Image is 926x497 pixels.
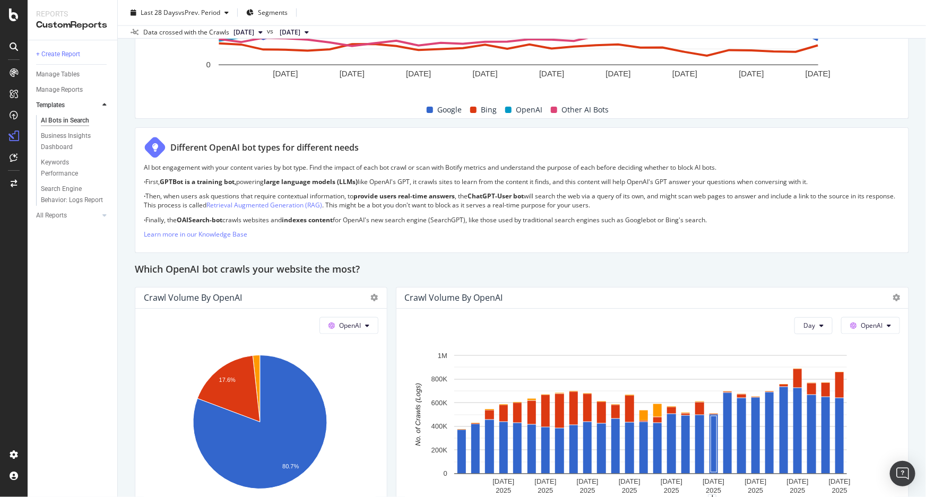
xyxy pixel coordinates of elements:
[492,478,514,486] text: [DATE]
[561,103,609,116] span: Other AI Bots
[706,487,721,495] text: 2025
[890,461,915,486] div: Open Intercom Messenger
[229,26,267,39] button: [DATE]
[794,317,833,334] button: Day
[539,69,564,79] text: [DATE]
[438,352,447,360] text: 1M
[622,487,637,495] text: 2025
[672,69,697,79] text: [DATE]
[619,478,641,486] text: [DATE]
[36,69,80,80] div: Manage Tables
[661,478,682,486] text: [DATE]
[282,215,333,224] strong: indexes content
[126,4,233,21] button: Last 28 DaysvsPrev. Period
[606,69,631,79] text: [DATE]
[264,177,358,186] strong: large language models (LLMs)
[144,230,247,239] a: Learn more in our Knowledge Base
[144,191,900,210] p: Then, when users ask questions that require contextual information, to , the will search the web ...
[144,191,145,200] strong: ·
[36,84,83,95] div: Manage Reports
[282,463,299,469] text: 80.7%
[803,321,815,330] span: Day
[41,115,110,126] a: AI Bots in Search
[748,487,763,495] text: 2025
[576,478,598,486] text: [DATE]
[206,60,211,69] text: 0
[405,292,503,303] div: Crawl Volume by OpenAI
[233,28,254,37] span: 2025 Sep. 17th
[481,103,497,116] span: Bing
[496,487,511,495] text: 2025
[319,317,378,334] button: OpenAI
[431,399,447,407] text: 600K
[36,69,110,80] a: Manage Tables
[280,28,300,37] span: 2025 Aug. 20th
[36,210,99,221] a: All Reports
[36,210,67,221] div: All Reports
[832,487,847,495] text: 2025
[786,478,808,486] text: [DATE]
[41,184,103,206] div: Search Engine Behavior: Logs Report
[579,487,595,495] text: 2025
[178,8,220,17] span: vs Prev. Period
[275,26,313,39] button: [DATE]
[177,215,222,224] strong: OAISearch-bot
[36,100,65,111] div: Templates
[258,8,288,17] span: Segments
[431,423,447,431] text: 400K
[170,142,359,154] div: Different OpenAI bot types for different needs
[206,200,322,210] a: Retrieval Augmented Generation (RAG)
[41,184,110,206] a: Search Engine Behavior: Logs Report
[36,49,80,60] div: + Create Report
[790,487,805,495] text: 2025
[861,321,882,330] span: OpenAI
[141,8,178,17] span: Last 28 Days
[144,215,900,224] p: Finally, the crawls websites and for OpenAI's new search engine (SearchGPT), like those used by t...
[443,470,447,478] text: 0
[437,103,462,116] span: Google
[242,4,292,21] button: Segments
[739,69,764,79] text: [DATE]
[703,478,724,486] text: [DATE]
[516,103,542,116] span: OpenAI
[41,130,102,153] div: Business Insights Dashboard
[538,487,553,495] text: 2025
[135,127,909,253] div: Different OpenAI bot types for different needsAI bot engagement with your content varies by bot t...
[406,69,431,79] text: [DATE]
[431,376,447,383] text: 800K
[144,177,900,186] p: First, powering like OpenAI's GPT, it crawls sites to learn from the content it finds, and this c...
[806,69,830,79] text: [DATE]
[36,49,110,60] a: + Create Report
[144,292,242,303] div: Crawl Volume by OpenAI
[219,377,236,383] text: 17.6%
[414,383,422,446] text: No. of Crawls (Logs)
[431,446,447,454] text: 200K
[534,478,556,486] text: [DATE]
[41,115,89,126] div: AI Bots in Search
[664,487,679,495] text: 2025
[745,478,766,486] text: [DATE]
[340,69,365,79] text: [DATE]
[36,100,99,111] a: Templates
[144,163,900,172] p: AI bot engagement with your content varies by bot type. Find the impact of each bot crawl or scan...
[36,8,109,19] div: Reports
[144,215,145,224] strong: ·
[828,478,850,486] text: [DATE]
[841,317,900,334] button: OpenAI
[267,27,275,36] span: vs
[135,261,909,278] div: Which OpenAI bot crawls your website the most?
[41,157,110,179] a: Keywords Performance
[160,177,236,186] strong: GPTBot is a training bot,
[353,191,455,200] strong: provide users real-time answers
[36,19,109,31] div: CustomReports
[273,69,298,79] text: [DATE]
[339,321,361,330] span: OpenAI
[41,130,110,153] a: Business Insights Dashboard
[468,191,524,200] strong: ChatGPT-User bot
[143,28,229,37] div: Data crossed with the Crawls
[135,261,360,278] h2: Which OpenAI bot crawls your website the most?
[36,84,110,95] a: Manage Reports
[41,157,100,179] div: Keywords Performance
[473,69,498,79] text: [DATE]
[144,177,145,186] strong: ·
